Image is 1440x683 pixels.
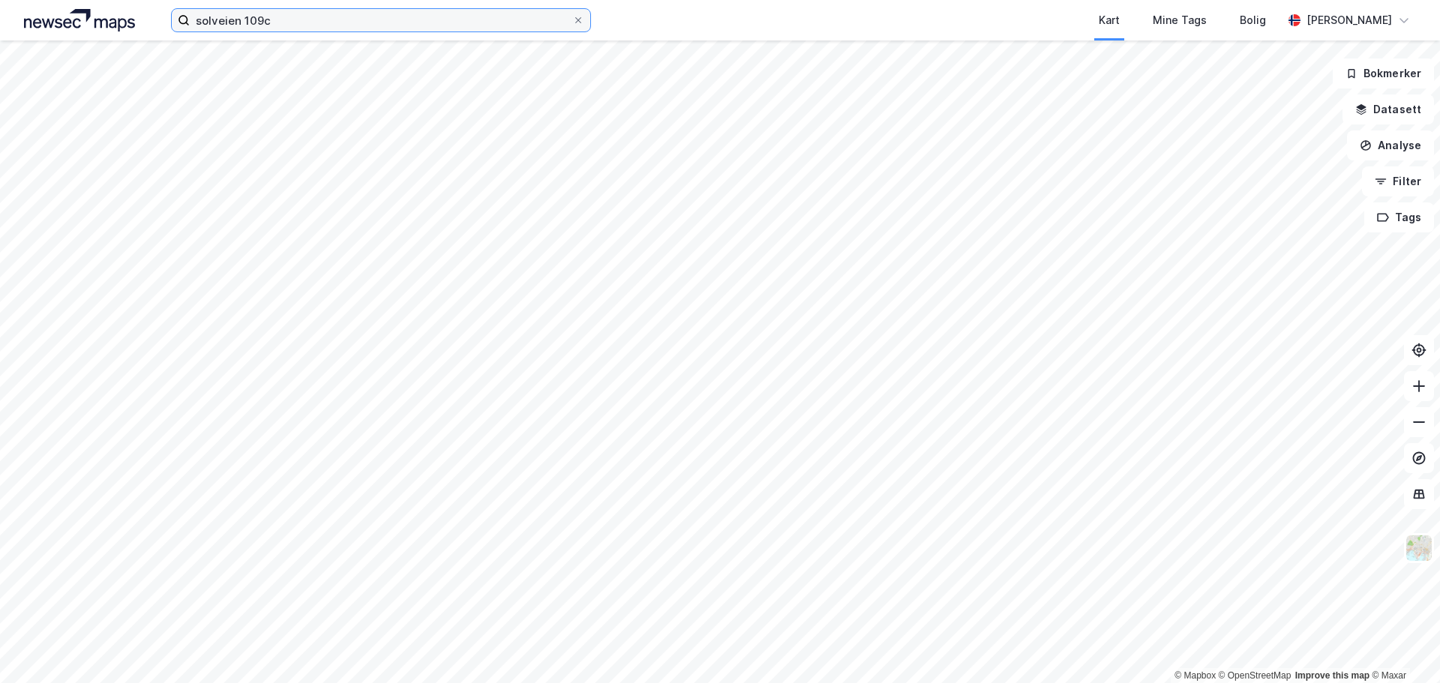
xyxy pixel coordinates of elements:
[1153,11,1207,29] div: Mine Tags
[1342,94,1434,124] button: Datasett
[1333,58,1434,88] button: Bokmerker
[1365,611,1440,683] div: Kontrollprogram for chat
[1365,611,1440,683] iframe: Chat Widget
[1362,166,1434,196] button: Filter
[1364,202,1434,232] button: Tags
[1347,130,1434,160] button: Analyse
[1295,670,1369,681] a: Improve this map
[24,9,135,31] img: logo.a4113a55bc3d86da70a041830d287a7e.svg
[190,9,572,31] input: Søk på adresse, matrikkel, gårdeiere, leietakere eller personer
[1405,534,1433,562] img: Z
[1240,11,1266,29] div: Bolig
[1174,670,1216,681] a: Mapbox
[1306,11,1392,29] div: [PERSON_NAME]
[1219,670,1291,681] a: OpenStreetMap
[1099,11,1120,29] div: Kart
